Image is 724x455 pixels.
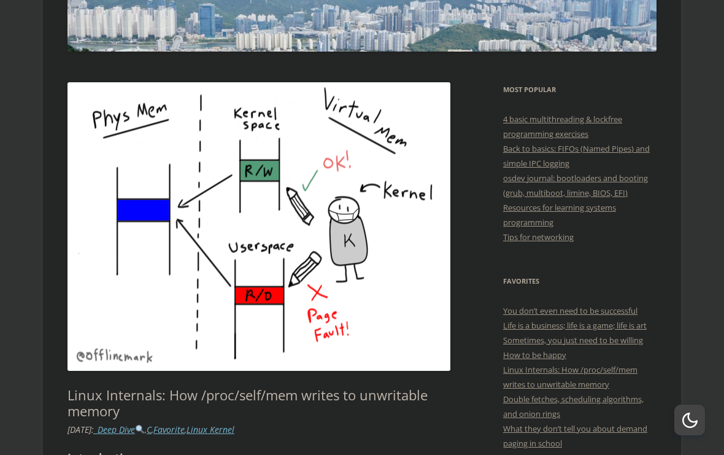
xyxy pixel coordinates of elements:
a: Life is a business; life is a game; life is art [503,320,647,331]
a: Favorite [153,424,185,435]
a: C [147,424,152,435]
a: osdev journal: bootloaders and booting (grub, multiboot, limine, BIOS, EFI) [503,173,648,198]
a: What they don’t tell you about demand paging in school [503,423,647,449]
i: : , , , [67,424,234,435]
a: Tips for networking [503,231,574,243]
h1: Linux Internals: How /proc/self/mem writes to unwritable memory [67,387,451,419]
a: Resources for learning systems programming [503,202,616,228]
img: 🔍 [136,425,144,434]
a: Back to basics: FIFOs (Named Pipes) and simple IPC logging [503,143,650,169]
h3: Most Popular [503,82,657,97]
h3: Favorites [503,274,657,289]
a: _Deep Dive [94,424,145,435]
a: You don’t even need to be successful [503,305,637,316]
time: [DATE] [67,424,91,435]
a: Sometimes, you just need to be willing [503,335,643,346]
a: Linux Internals: How /proc/self/mem writes to unwritable memory [503,364,637,390]
a: How to be happy [503,349,566,360]
a: 4 basic multithreading & lockfree programming exercises [503,114,622,139]
a: Double fetches, scheduling algorithms, and onion rings [503,394,644,419]
a: Linux Kernel [187,424,234,435]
